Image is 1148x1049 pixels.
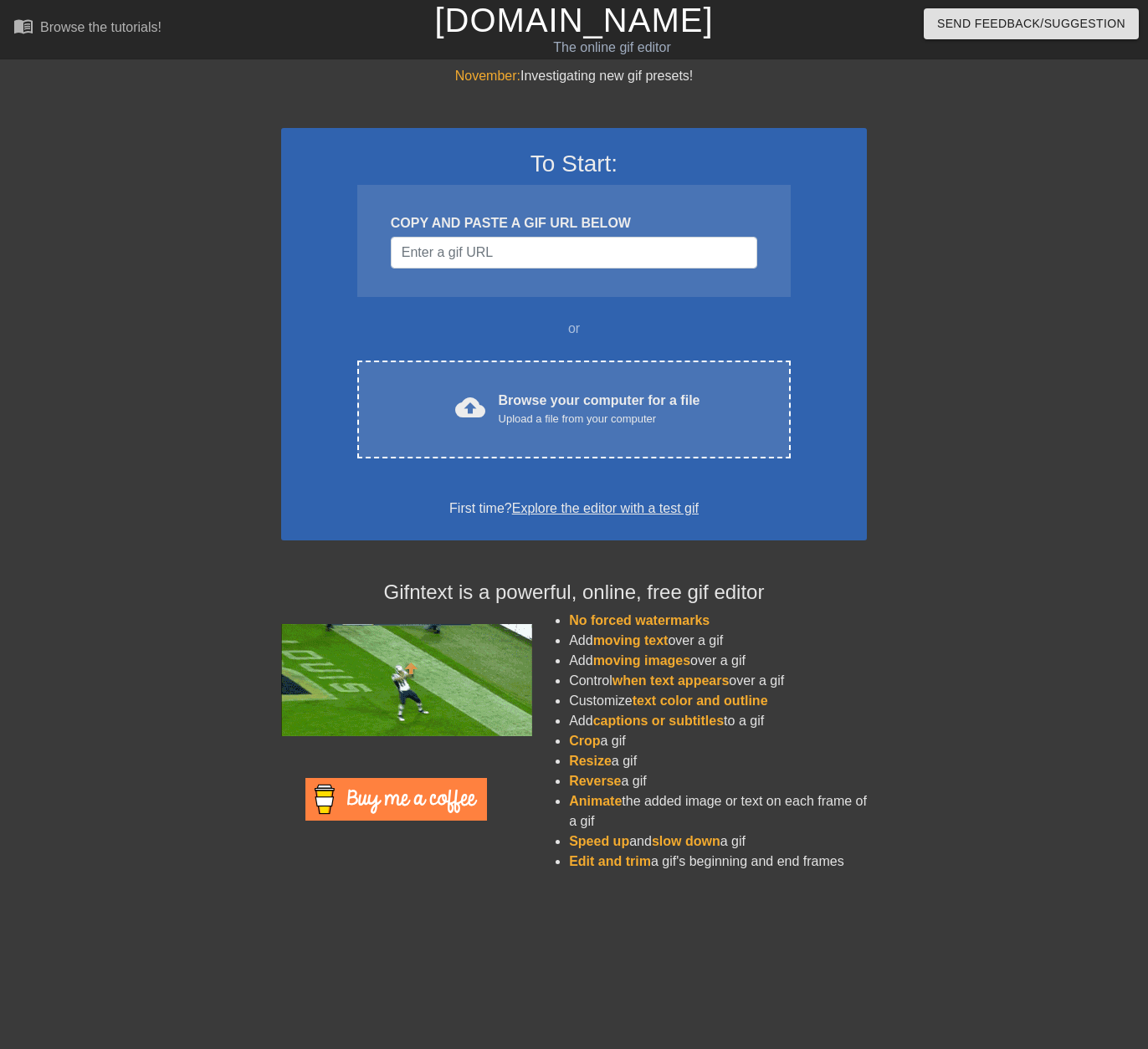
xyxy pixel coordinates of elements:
[569,774,621,788] span: Reverse
[569,631,867,651] li: Add over a gif
[455,392,485,422] span: cloud_upload
[305,778,487,821] img: Buy Me A Coffee
[391,213,757,233] div: COPY AND PASTE A GIF URL BELOW
[633,693,768,708] span: text color and outline
[612,673,730,688] span: when text appears
[569,852,867,872] li: a gif's beginning and end frames
[569,771,867,791] li: a gif
[13,16,161,42] a: Browse the tutorials!
[569,671,867,691] li: Control over a gif
[924,8,1139,39] button: Send Feedback/Suggestion
[434,2,713,38] a: [DOMAIN_NAME]
[499,391,700,427] div: Browse your computer for a file
[281,624,532,736] img: football_small.gif
[569,731,867,751] li: a gif
[569,832,867,852] li: and a gif
[569,613,710,627] span: No forced watermarks
[569,691,867,711] li: Customize
[569,651,867,671] li: Add over a gif
[391,38,833,58] div: The online gif editor
[455,69,520,83] span: November:
[281,581,867,605] h4: Gifntext is a powerful, online, free gif editor
[499,411,700,427] div: Upload a file from your computer
[569,794,622,808] span: Animate
[303,150,845,178] h3: To Start:
[512,501,699,515] a: Explore the editor with a test gif
[325,319,823,339] div: or
[569,711,867,731] li: Add to a gif
[569,734,600,748] span: Crop
[569,854,651,868] span: Edit and trim
[937,13,1125,34] span: Send Feedback/Suggestion
[569,791,867,832] li: the added image or text on each frame of a gif
[281,66,867,86] div: Investigating new gif presets!
[569,834,629,848] span: Speed up
[13,16,33,36] span: menu_book
[593,653,690,668] span: moving images
[652,834,720,848] span: slow down
[569,754,612,768] span: Resize
[593,633,669,647] span: moving text
[303,499,845,519] div: First time?
[593,714,724,728] span: captions or subtitles
[569,751,867,771] li: a gif
[40,20,161,34] div: Browse the tutorials!
[391,237,757,269] input: Username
